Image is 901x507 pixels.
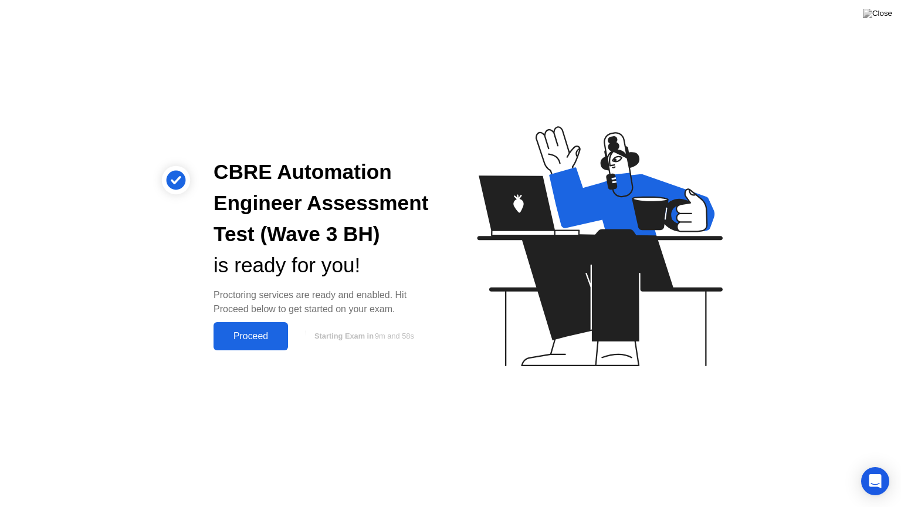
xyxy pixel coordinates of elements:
div: Proceed [217,331,284,342]
button: Proceed [214,322,288,350]
div: Open Intercom Messenger [861,467,889,495]
div: Proctoring services are ready and enabled. Hit Proceed below to get started on your exam. [214,288,432,316]
div: CBRE Automation Engineer Assessment Test (Wave 3 BH) [214,157,432,249]
span: 9m and 58s [375,332,414,340]
div: is ready for you! [214,250,432,281]
img: Close [863,9,892,18]
button: Starting Exam in9m and 58s [294,325,432,347]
